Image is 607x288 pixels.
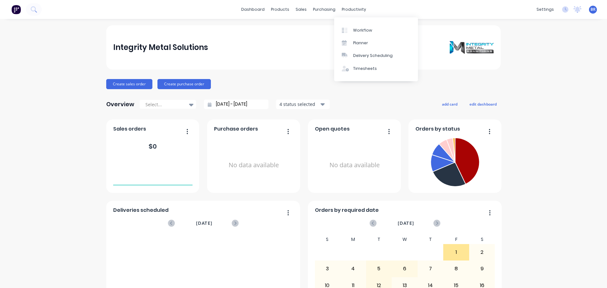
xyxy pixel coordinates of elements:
[315,235,340,244] div: S
[340,235,366,244] div: M
[533,5,557,14] div: settings
[443,235,469,244] div: F
[469,235,495,244] div: S
[392,261,417,277] div: 6
[334,49,418,62] a: Delivery Scheduling
[315,125,350,133] span: Open quotes
[469,261,495,277] div: 9
[340,261,366,277] div: 4
[469,244,495,260] div: 2
[113,125,146,133] span: Sales orders
[238,5,268,14] a: dashboard
[214,135,293,195] div: No data available
[465,100,501,108] button: edit dashboard
[334,62,418,75] a: Timesheets
[292,5,310,14] div: sales
[392,235,418,244] div: W
[444,244,469,260] div: 1
[415,125,460,133] span: Orders by status
[157,79,211,89] button: Create purchase order
[315,261,340,277] div: 3
[276,100,330,109] button: 4 status selected
[315,135,394,195] div: No data available
[591,7,596,12] span: BR
[149,142,157,151] div: $ 0
[268,5,292,14] div: products
[279,101,319,107] div: 4 status selected
[106,98,134,111] div: Overview
[214,125,258,133] span: Purchase orders
[315,206,379,214] span: Orders by required date
[450,41,494,54] img: Integrity Metal Solutions
[366,261,392,277] div: 5
[444,261,469,277] div: 8
[398,220,414,227] span: [DATE]
[310,5,339,14] div: purchasing
[353,40,368,46] div: Planner
[334,24,418,36] a: Workflow
[11,5,21,14] img: Factory
[418,235,444,244] div: T
[366,235,392,244] div: T
[418,261,443,277] div: 7
[353,28,372,33] div: Workflow
[353,66,377,71] div: Timesheets
[113,41,208,54] div: Integrity Metal Solutions
[438,100,462,108] button: add card
[334,37,418,49] a: Planner
[106,79,152,89] button: Create sales order
[339,5,369,14] div: productivity
[196,220,212,227] span: [DATE]
[353,53,393,58] div: Delivery Scheduling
